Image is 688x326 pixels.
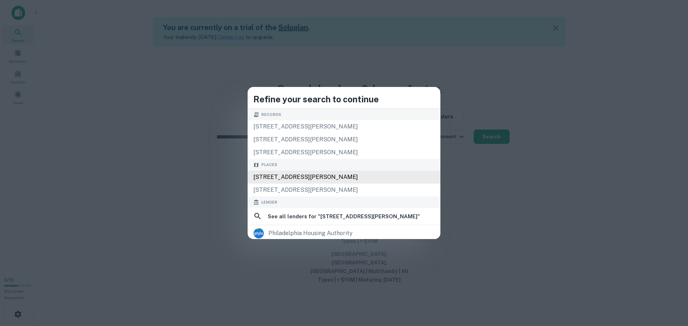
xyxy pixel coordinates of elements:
[261,199,277,205] span: Lender
[652,269,688,303] iframe: Chat Widget
[254,228,264,238] img: pha.phila.gov.png
[248,146,440,159] div: [STREET_ADDRESS][PERSON_NAME]
[248,226,440,241] a: philadelphia housing authority
[261,112,281,118] span: Records
[268,228,353,239] div: philadelphia housing authority
[253,93,435,106] h4: Refine your search to continue
[261,162,277,168] span: Places
[248,120,440,133] div: [STREET_ADDRESS][PERSON_NAME]
[248,184,440,196] div: [STREET_ADDRESS][PERSON_NAME]
[248,133,440,146] div: [STREET_ADDRESS][PERSON_NAME]
[248,171,440,184] div: [STREET_ADDRESS][PERSON_NAME]
[268,212,420,221] h6: See all lenders for " [STREET_ADDRESS][PERSON_NAME] "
